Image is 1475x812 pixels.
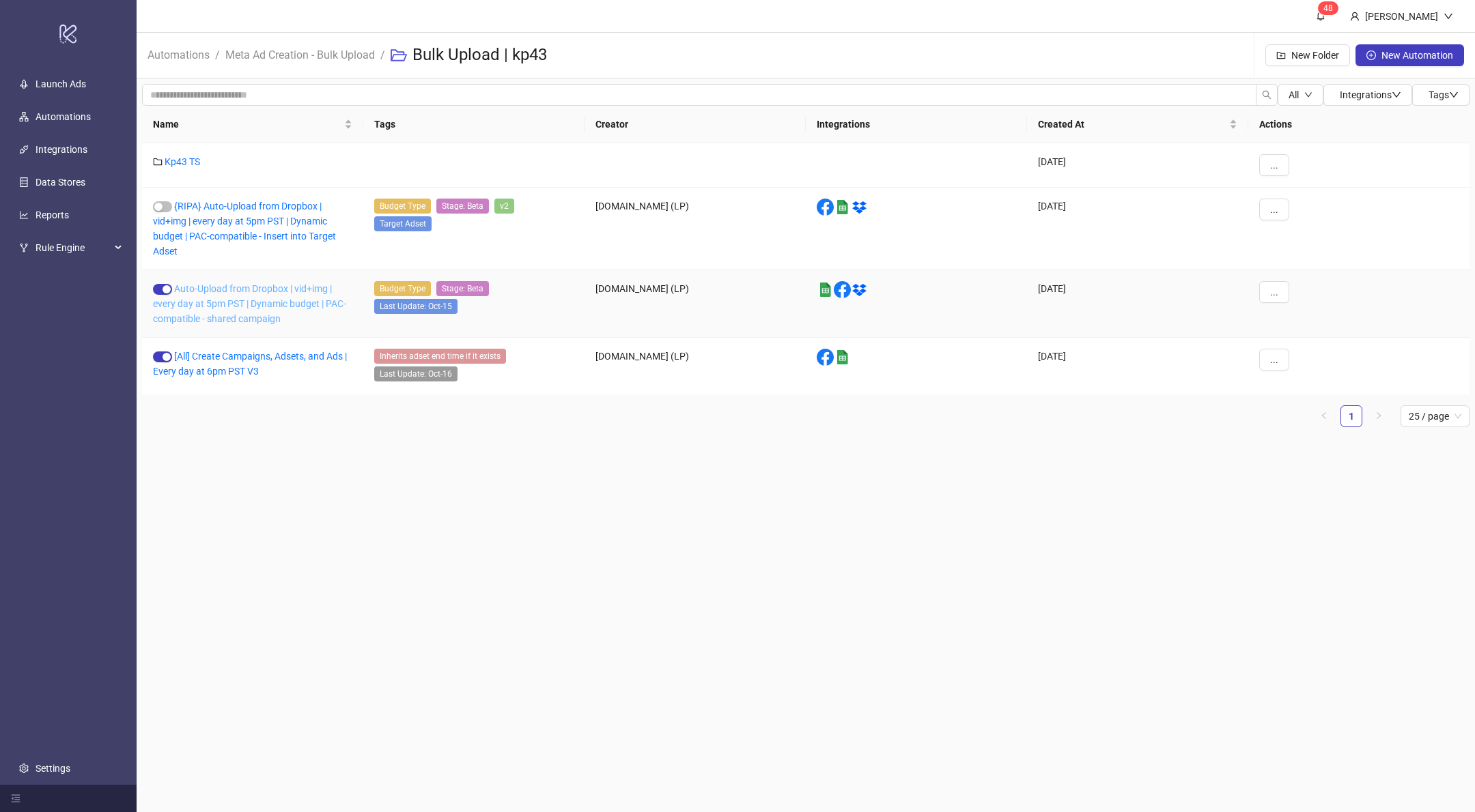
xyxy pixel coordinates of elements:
[1368,405,1390,427] button: right
[374,216,432,231] span: Target Adset
[1392,90,1401,100] span: down
[1340,405,1362,427] li: 1
[1316,11,1325,20] span: bell
[153,201,336,257] a: {RIPA} Auto-Upload from Dropbox | vid+img | every day at 5pm PST | Dynamic budget | PAC-compatibl...
[145,46,212,61] a: Automations
[1027,270,1248,338] div: [DATE]
[11,794,20,803] span: menu-fold
[391,47,407,63] span: folder-open
[1270,354,1278,365] span: ...
[1366,50,1376,60] span: plus-circle
[494,199,514,214] span: v2
[1375,411,1383,420] span: right
[1027,188,1248,270] div: [DATE]
[1289,89,1299,100] span: All
[1320,411,1328,420] span: left
[363,106,585,143] th: Tags
[436,281,489,296] span: Stage: Beta
[1259,199,1289,220] button: ...
[215,33,220,77] li: /
[1265,44,1350,66] button: New Folder
[1259,349,1289,371] button: ...
[36,234,111,261] span: Rule Engine
[1313,405,1335,427] button: left
[36,144,87,155] a: Integrations
[1412,84,1470,106] button: Tagsdown
[1368,405,1390,427] li: Next Page
[380,33,385,77] li: /
[374,281,431,296] span: Budget Type
[1444,12,1453,21] span: down
[1323,3,1328,13] span: 4
[1409,406,1461,426] span: 25 / page
[19,243,29,252] span: fork
[1340,89,1401,100] span: Integrations
[36,763,70,774] a: Settings
[165,156,200,167] a: Kp43 TS
[1449,90,1459,100] span: down
[1429,89,1459,100] span: Tags
[1304,91,1312,99] span: down
[412,44,547,66] h3: Bulk Upload | kp43
[374,349,506,364] span: Inherits adset end time if it exists
[153,283,346,324] a: Auto-Upload from Dropbox | vid+img | every day at 5pm PST | Dynamic budget | PAC-compatible - sha...
[1027,338,1248,396] div: [DATE]
[1270,287,1278,298] span: ...
[36,111,91,122] a: Automations
[36,209,69,220] a: Reports
[1276,50,1286,60] span: folder-add
[1328,3,1333,13] span: 8
[1350,12,1360,21] span: user
[223,46,378,61] a: Meta Ad Creation - Bulk Upload
[1318,1,1338,15] sup: 48
[1278,84,1323,106] button: Alldown
[1381,50,1453,61] span: New Automation
[36,78,86,89] a: Launch Ads
[36,177,85,188] a: Data Stores
[1259,154,1289,176] button: ...
[1027,106,1248,143] th: Created At
[153,117,341,132] span: Name
[1323,84,1412,106] button: Integrationsdown
[1360,9,1444,24] div: [PERSON_NAME]
[1270,204,1278,215] span: ...
[1038,117,1226,132] span: Created At
[436,199,489,214] span: Stage: Beta
[585,106,806,143] th: Creator
[585,188,806,270] div: [DOMAIN_NAME] (LP)
[1027,143,1248,188] div: [DATE]
[1259,281,1289,303] button: ...
[1270,160,1278,171] span: ...
[1401,405,1470,427] div: Page Size
[1248,106,1470,143] th: Actions
[1341,406,1362,426] a: 1
[153,157,163,166] span: folder
[374,366,458,381] span: Last Update: Oct-16
[142,106,363,143] th: Name
[1262,90,1272,100] span: search
[806,106,1027,143] th: Integrations
[1355,44,1464,66] button: New Automation
[374,299,458,314] span: Last Update: Oct-15
[1313,405,1335,427] li: Previous Page
[153,351,347,377] a: [All] Create Campaigns, Adsets, and Ads | Every day at 6pm PST V3
[1291,50,1339,61] span: New Folder
[374,199,431,214] span: Budget Type
[585,338,806,396] div: [DOMAIN_NAME] (LP)
[585,270,806,338] div: [DOMAIN_NAME] (LP)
